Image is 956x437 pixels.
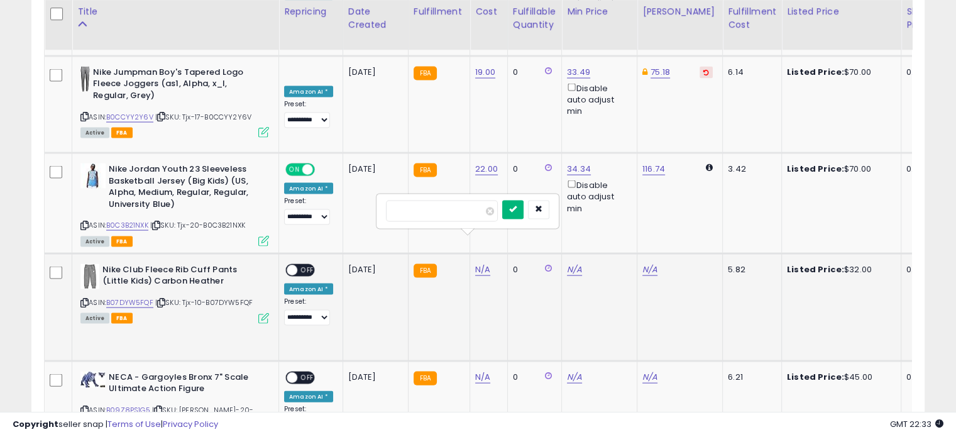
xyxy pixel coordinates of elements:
[102,264,255,290] b: Nike Club Fleece Rib Cuff Pants (Little Kids) Carbon Heather
[348,163,398,175] div: [DATE]
[906,372,927,383] div: 0.00
[284,100,333,128] div: Preset:
[642,68,647,76] i: This overrides the store level Dynamic Max Price for this listing
[348,6,403,32] div: Date Created
[77,6,273,19] div: Title
[787,264,891,275] div: $32.00
[287,165,302,175] span: ON
[513,67,552,78] div: 0
[906,163,927,175] div: 0.00
[728,372,772,383] div: 6.21
[109,163,261,213] b: Nike Jordan Youth 23 Sleeveless Basketball Jersey (Big Kids) (US, Alpha, Medium, Regular, Regular...
[297,372,317,383] span: OFF
[80,67,90,92] img: 41a2oFbWKeL._SL40_.jpg
[111,236,133,247] span: FBA
[475,66,495,79] a: 19.00
[651,66,670,79] a: 75.18
[414,372,437,385] small: FBA
[284,391,333,402] div: Amazon AI *
[642,6,717,19] div: [PERSON_NAME]
[728,67,772,78] div: 6.14
[513,264,552,275] div: 0
[475,263,490,276] a: N/A
[13,418,58,430] strong: Copyright
[80,128,109,138] span: All listings currently available for purchase on Amazon
[348,372,398,383] div: [DATE]
[567,6,632,19] div: Min Price
[475,6,502,19] div: Cost
[107,418,161,430] a: Terms of Use
[567,66,590,79] a: 33.49
[906,67,927,78] div: 0.00
[297,265,317,275] span: OFF
[163,418,218,430] a: Privacy Policy
[787,163,891,175] div: $70.00
[906,6,931,32] div: Ship Price
[13,419,218,431] div: seller snap | |
[111,313,133,324] span: FBA
[414,163,437,177] small: FBA
[80,163,106,189] img: 41jwO-E4cUL._SL40_.jpg
[414,264,437,278] small: FBA
[155,112,251,122] span: | SKU: Tjx-17-B0CCYY2Y6V
[642,163,665,175] a: 116.74
[787,371,844,383] b: Listed Price:
[80,163,269,245] div: ASIN:
[787,6,896,19] div: Listed Price
[348,67,398,78] div: [DATE]
[706,163,713,172] i: Calculated using Dynamic Max Price.
[787,163,844,175] b: Listed Price:
[728,163,772,175] div: 3.42
[414,67,437,80] small: FBA
[93,67,246,105] b: Nike Jumpman Boy's Tapered Logo Fleece Joggers (as1, Alpha, x_l, Regular, Grey)
[703,69,709,75] i: Revert to store-level Dynamic Max Price
[414,6,464,19] div: Fulfillment
[80,264,99,289] img: 41fpKHUT3LL._SL40_.jpg
[80,236,109,247] span: All listings currently available for purchase on Amazon
[106,297,153,308] a: B07DYW5FQF
[728,264,772,275] div: 5.82
[728,6,776,32] div: Fulfillment Cost
[284,284,333,295] div: Amazon AI *
[150,220,245,230] span: | SKU: Tjx-20-B0C3B21NXK
[313,165,333,175] span: OFF
[109,372,261,398] b: NECA - Gargoyles Bronx 7" Scale Ultimate Action Figure
[284,86,333,97] div: Amazon AI *
[80,264,269,323] div: ASIN:
[475,163,498,175] a: 22.00
[284,197,333,225] div: Preset:
[80,372,106,388] img: 415KnzKWmvL._SL40_.jpg
[348,264,398,275] div: [DATE]
[284,183,333,194] div: Amazon AI *
[787,67,891,78] div: $70.00
[567,81,627,118] div: Disable auto adjust min
[284,6,338,19] div: Repricing
[642,371,657,384] a: N/A
[567,178,627,214] div: Disable auto adjust min
[906,264,927,275] div: 0.00
[513,6,556,32] div: Fulfillable Quantity
[567,371,582,384] a: N/A
[787,263,844,275] b: Listed Price:
[890,418,943,430] span: 2025-10-11 22:33 GMT
[106,220,148,231] a: B0C3B21NXK
[787,372,891,383] div: $45.00
[80,313,109,324] span: All listings currently available for purchase on Amazon
[155,297,253,307] span: | SKU: Tjx-10-B07DYW5FQF
[80,67,269,136] div: ASIN:
[513,372,552,383] div: 0
[787,66,844,78] b: Listed Price:
[567,263,582,276] a: N/A
[284,297,333,326] div: Preset:
[106,112,153,123] a: B0CCYY2Y6V
[513,163,552,175] div: 0
[642,263,657,276] a: N/A
[475,371,490,384] a: N/A
[111,128,133,138] span: FBA
[567,163,591,175] a: 34.34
